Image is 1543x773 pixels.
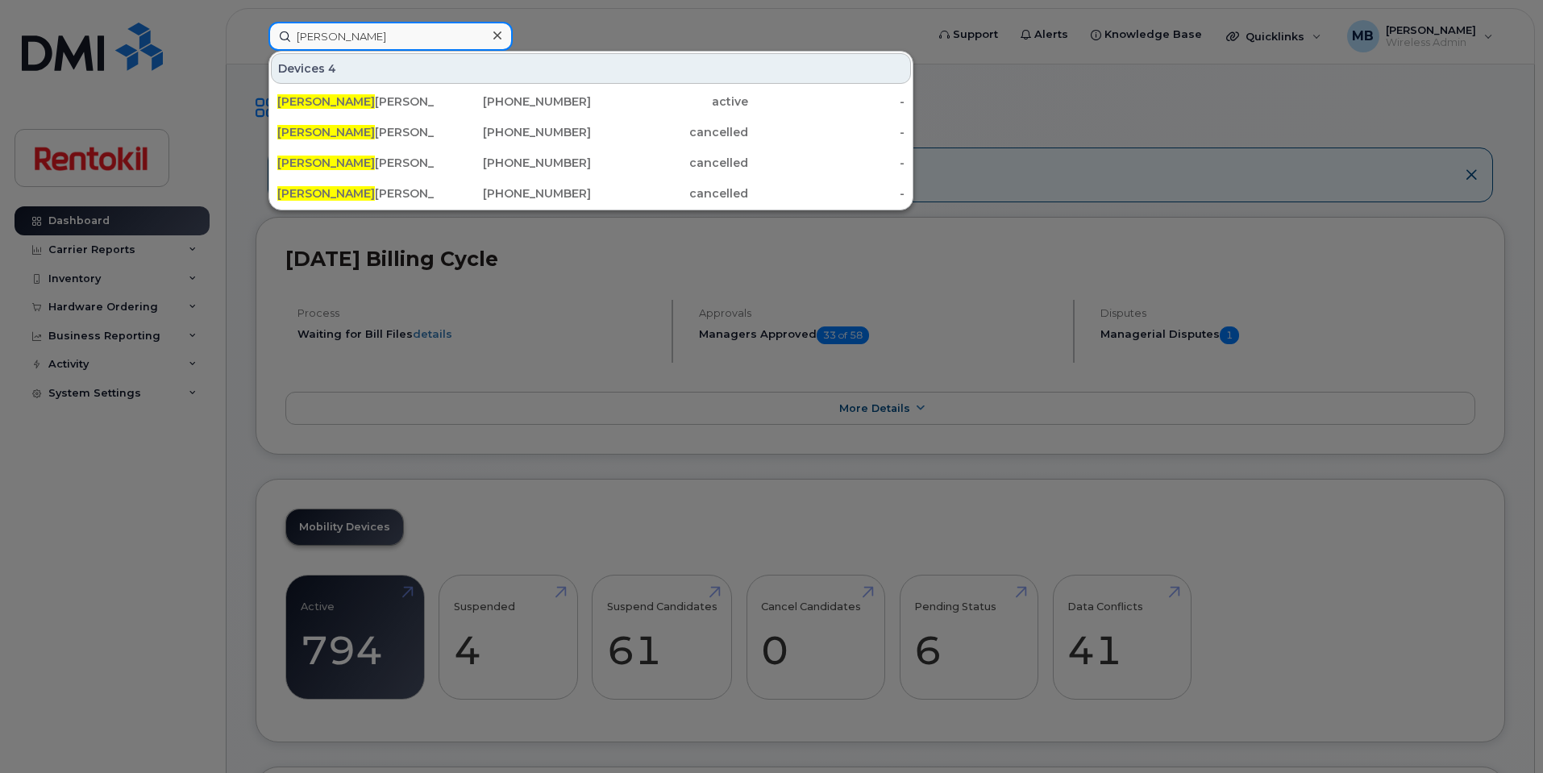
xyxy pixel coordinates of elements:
[591,185,748,202] div: cancelled
[435,155,592,171] div: [PHONE_NUMBER]
[277,94,435,110] div: [PERSON_NAME]
[748,124,905,140] div: -
[277,124,435,140] div: [PERSON_NAME]
[435,124,592,140] div: [PHONE_NUMBER]
[748,155,905,171] div: -
[277,186,375,201] span: [PERSON_NAME]
[591,124,748,140] div: cancelled
[271,148,911,177] a: [PERSON_NAME][PERSON_NAME][PHONE_NUMBER]cancelled-
[277,185,435,202] div: [PERSON_NAME]
[277,156,375,170] span: [PERSON_NAME]
[277,94,375,109] span: [PERSON_NAME]
[277,155,435,171] div: [PERSON_NAME]
[591,94,748,110] div: active
[328,60,336,77] span: 4
[271,53,911,84] div: Devices
[748,94,905,110] div: -
[271,179,911,208] a: [PERSON_NAME][PERSON_NAME][PHONE_NUMBER]cancelled-
[435,94,592,110] div: [PHONE_NUMBER]
[271,87,911,116] a: [PERSON_NAME][PERSON_NAME][PHONE_NUMBER]active-
[748,185,905,202] div: -
[271,118,911,147] a: [PERSON_NAME][PERSON_NAME][PHONE_NUMBER]cancelled-
[591,155,748,171] div: cancelled
[277,125,375,139] span: [PERSON_NAME]
[435,185,592,202] div: [PHONE_NUMBER]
